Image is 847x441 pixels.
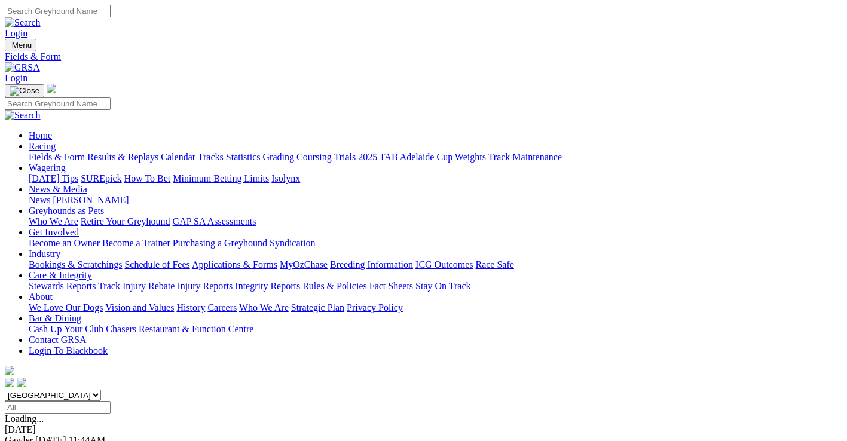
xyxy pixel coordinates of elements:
[488,152,562,162] a: Track Maintenance
[47,84,56,93] img: logo-grsa-white.png
[81,216,170,226] a: Retire Your Greyhound
[29,259,122,269] a: Bookings & Scratchings
[29,281,96,291] a: Stewards Reports
[291,302,344,313] a: Strategic Plan
[29,206,104,216] a: Greyhounds as Pets
[280,259,328,269] a: MyOzChase
[5,5,111,17] input: Search
[102,238,170,248] a: Become a Trainer
[29,238,100,248] a: Become an Owner
[29,195,50,205] a: News
[29,227,79,237] a: Get Involved
[29,152,85,162] a: Fields & Form
[173,238,267,248] a: Purchasing a Greyhound
[29,302,842,313] div: About
[29,281,842,292] div: Care & Integrity
[5,424,842,435] div: [DATE]
[29,335,86,345] a: Contact GRSA
[192,259,277,269] a: Applications & Forms
[334,152,356,162] a: Trials
[105,302,174,313] a: Vision and Values
[5,401,111,414] input: Select date
[5,51,842,62] a: Fields & Form
[226,152,261,162] a: Statistics
[271,173,300,183] a: Isolynx
[177,281,233,291] a: Injury Reports
[17,378,26,387] img: twitter.svg
[106,324,253,334] a: Chasers Restaurant & Function Centre
[29,173,842,184] div: Wagering
[475,259,513,269] a: Race Safe
[5,62,40,73] img: GRSA
[5,28,27,38] a: Login
[87,152,158,162] a: Results & Replays
[53,195,129,205] a: [PERSON_NAME]
[235,281,300,291] a: Integrity Reports
[263,152,294,162] a: Grading
[455,152,486,162] a: Weights
[29,302,103,313] a: We Love Our Dogs
[29,270,92,280] a: Care & Integrity
[369,281,413,291] a: Fact Sheets
[29,238,842,249] div: Get Involved
[81,173,121,183] a: SUREpick
[124,173,171,183] a: How To Bet
[5,73,27,83] a: Login
[29,292,53,302] a: About
[415,259,473,269] a: ICG Outcomes
[29,216,78,226] a: Who We Are
[302,281,367,291] a: Rules & Policies
[5,110,41,121] img: Search
[347,302,403,313] a: Privacy Policy
[239,302,289,313] a: Who We Are
[5,414,44,424] span: Loading...
[173,173,269,183] a: Minimum Betting Limits
[5,97,111,110] input: Search
[296,152,332,162] a: Coursing
[29,324,842,335] div: Bar & Dining
[29,249,60,259] a: Industry
[5,366,14,375] img: logo-grsa-white.png
[29,324,103,334] a: Cash Up Your Club
[173,216,256,226] a: GAP SA Assessments
[29,130,52,140] a: Home
[161,152,195,162] a: Calendar
[29,184,87,194] a: News & Media
[415,281,470,291] a: Stay On Track
[176,302,205,313] a: History
[98,281,175,291] a: Track Injury Rebate
[29,173,78,183] a: [DATE] Tips
[29,345,108,356] a: Login To Blackbook
[29,163,66,173] a: Wagering
[29,259,842,270] div: Industry
[10,86,39,96] img: Close
[12,41,32,50] span: Menu
[29,313,81,323] a: Bar & Dining
[5,84,44,97] button: Toggle navigation
[29,195,842,206] div: News & Media
[29,152,842,163] div: Racing
[358,152,452,162] a: 2025 TAB Adelaide Cup
[207,302,237,313] a: Careers
[270,238,315,248] a: Syndication
[124,259,189,269] a: Schedule of Fees
[5,378,14,387] img: facebook.svg
[198,152,224,162] a: Tracks
[330,259,413,269] a: Breeding Information
[29,141,56,151] a: Racing
[5,17,41,28] img: Search
[5,39,36,51] button: Toggle navigation
[29,216,842,227] div: Greyhounds as Pets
